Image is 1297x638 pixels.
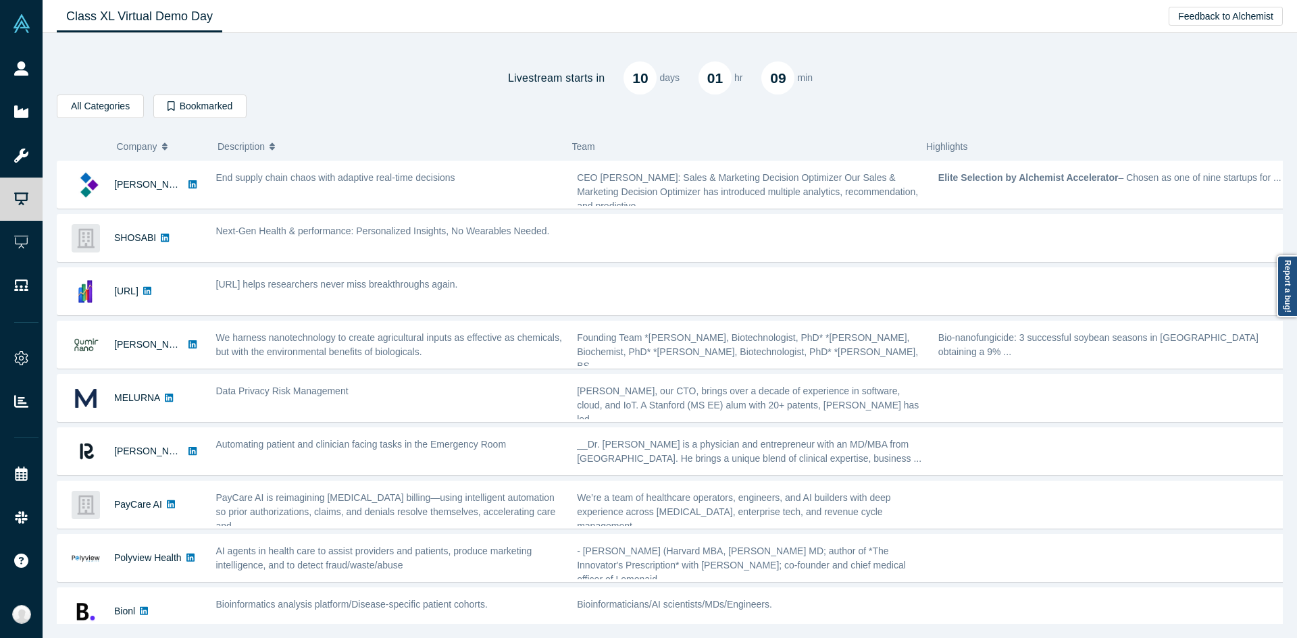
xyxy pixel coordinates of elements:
img: Kimaru AI's Logo [72,171,100,199]
a: MELURNA [114,392,160,403]
img: Qumir Nano's Logo [72,331,100,359]
span: Bioinformatics analysis platform/Disease-specific patient cohorts. [216,599,488,610]
img: Anna Sanchez's Account [12,605,31,624]
a: Report a bug! [1277,255,1297,317]
span: - [PERSON_NAME] (Harvard MBA, [PERSON_NAME] MD; author of *The Innovator's Prescription* with [PE... [577,546,906,585]
a: PayCare AI [114,499,162,510]
span: [PERSON_NAME], our CTO, brings over a decade of experience in software, cloud, and IoT. A Stanfor... [577,386,919,425]
a: Bionl [114,606,135,616]
span: Company [117,132,157,161]
img: MELURNA's Logo [72,384,100,413]
span: Data Privacy Risk Management [216,386,349,396]
img: Bionl's Logo [72,597,100,626]
a: [PERSON_NAME] [114,179,192,190]
h4: Livestream starts in [508,72,605,84]
span: AI agents in health care to assist providers and patients, produce marketing intelligence, and to... [216,546,532,570]
p: Bio-nanofungicide: 3 successful soybean seasons in [GEOGRAPHIC_DATA] obtaining a 9% ... [938,331,1286,359]
button: All Categories [57,95,144,118]
p: – Chosen as one of nine startups for ... [938,171,1286,185]
span: Description [218,132,265,161]
img: Alchemist Vault Logo [12,14,31,33]
span: Next-Gen Health & performance: Personalized Insights, No Wearables Needed. [216,225,550,236]
img: Tally.AI's Logo [72,277,100,306]
a: [PERSON_NAME] [114,446,192,456]
a: Polyview Health [114,552,182,563]
strong: Elite Selection by Alchemist Accelerator [938,172,1119,183]
a: SHOSABI [114,232,156,243]
span: [URL] helps researchers never miss breakthroughs again. [216,279,458,290]
p: hr [734,71,742,85]
p: days [659,71,680,85]
a: [URL] [114,286,138,296]
img: PayCare AI 's Logo [72,491,100,519]
div: 10 [624,61,657,95]
span: Highlights [926,141,967,152]
button: Description [218,132,558,161]
button: Bookmarked [153,95,247,118]
span: PayCare AI is reimagining [MEDICAL_DATA] billing—using intelligent automation so prior authorizat... [216,492,556,531]
span: CEO [PERSON_NAME]: Sales & Marketing Decision Optimizer Our Sales & Marketing Decision Optimizer ... [577,172,918,211]
div: 01 [698,61,732,95]
span: Automating patient and clinician facing tasks in the Emergency Room [216,439,507,450]
span: Bioinformaticians/AI scientists/MDs/Engineers. [577,599,772,610]
span: __Dr. [PERSON_NAME] is a physician and entrepreneur with an MD/MBA from [GEOGRAPHIC_DATA]. He bri... [577,439,921,464]
button: Company [117,132,204,161]
div: 09 [761,61,794,95]
a: Class XL Virtual Demo Day [57,1,222,32]
a: [PERSON_NAME] [114,339,192,350]
span: Team [572,141,595,152]
span: We harness nanotechnology to create agricultural inputs as effective as chemicals, but with the e... [216,332,562,357]
p: min [797,71,813,85]
button: Feedback to Alchemist [1169,7,1283,26]
span: We’re a team of healthcare operators, engineers, and AI builders with deep experience across [MED... [577,492,890,531]
img: Renna's Logo [72,437,100,466]
span: Founding Team *[PERSON_NAME], Biotechnologist, PhD* *[PERSON_NAME], Biochemist, PhD* *[PERSON_NAM... [577,332,918,371]
img: Polyview Health's Logo [72,544,100,573]
span: End supply chain chaos with adaptive real-time decisions [216,172,455,183]
img: SHOSABI's Logo [72,224,100,252]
